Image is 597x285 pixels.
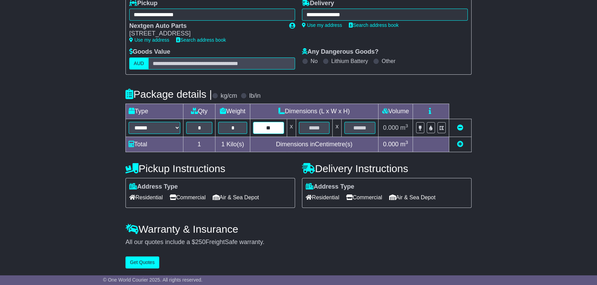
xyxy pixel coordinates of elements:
[378,104,413,119] td: Volume
[129,192,163,203] span: Residential
[103,277,203,283] span: © One World Courier 2025. All rights reserved.
[125,88,212,100] h4: Package details |
[333,119,342,137] td: x
[302,22,342,28] a: Use my address
[125,239,472,246] div: All our quotes include a $ FreightSafe warranty.
[125,223,472,235] h4: Warranty & Insurance
[349,22,398,28] a: Search address book
[457,124,463,131] a: Remove this item
[346,192,382,203] span: Commercial
[302,48,378,56] label: Any Dangerous Goods?
[457,141,463,148] a: Add new item
[306,183,354,191] label: Address Type
[215,137,250,152] td: Kilo(s)
[126,137,183,152] td: Total
[405,123,408,128] sup: 3
[170,192,205,203] span: Commercial
[306,192,339,203] span: Residential
[405,140,408,145] sup: 3
[383,141,398,148] span: 0.000
[126,104,183,119] td: Type
[125,256,159,268] button: Get Quotes
[250,104,378,119] td: Dimensions (L x W x H)
[213,192,259,203] span: Air & Sea Depot
[400,124,408,131] span: m
[311,58,317,64] label: No
[287,119,296,137] td: x
[129,37,169,43] a: Use my address
[129,48,170,56] label: Goods Value
[129,30,282,38] div: [STREET_ADDRESS]
[382,58,395,64] label: Other
[331,58,368,64] label: Lithium Battery
[215,104,250,119] td: Weight
[383,124,398,131] span: 0.000
[302,163,472,174] h4: Delivery Instructions
[129,183,178,191] label: Address Type
[176,37,226,43] a: Search address book
[221,141,225,148] span: 1
[389,192,436,203] span: Air & Sea Depot
[125,163,295,174] h4: Pickup Instructions
[195,239,205,245] span: 250
[400,141,408,148] span: m
[129,57,149,70] label: AUD
[183,104,215,119] td: Qty
[129,22,282,30] div: Nextgen Auto Parts
[221,92,237,100] label: kg/cm
[249,92,261,100] label: lb/in
[183,137,215,152] td: 1
[250,137,378,152] td: Dimensions in Centimetre(s)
